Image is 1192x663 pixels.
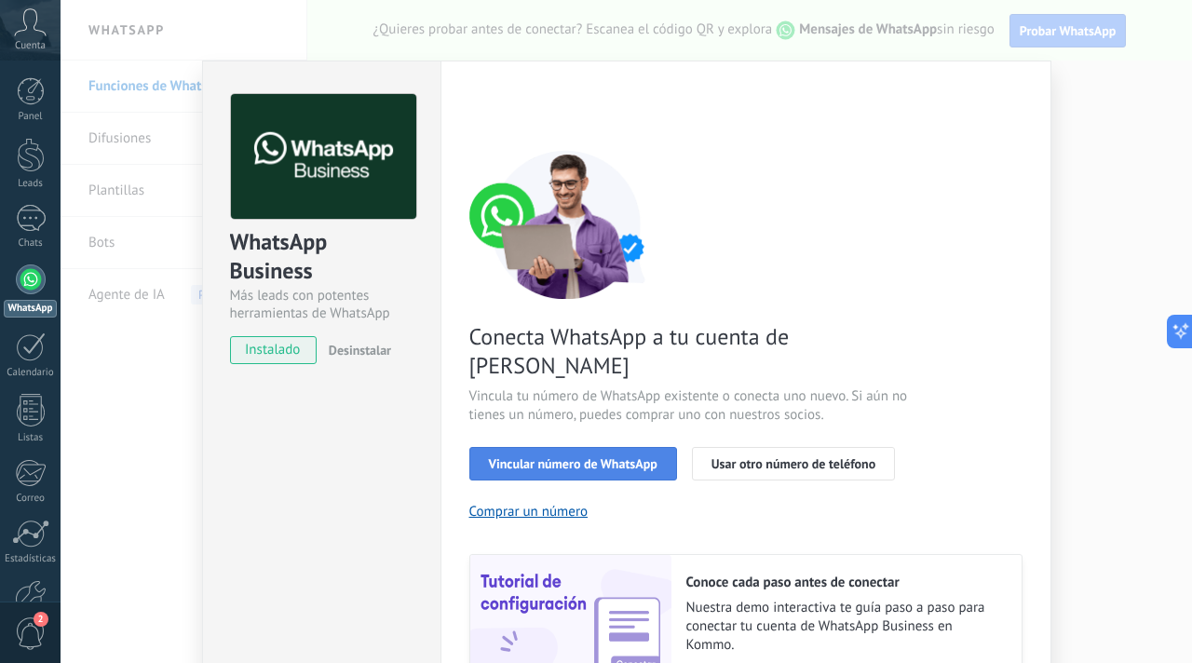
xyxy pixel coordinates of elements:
[4,432,58,444] div: Listas
[4,300,57,318] div: WhatsApp
[4,367,58,379] div: Calendario
[34,612,48,627] span: 2
[469,387,913,425] span: Vincula tu número de WhatsApp existente o conecta uno nuevo. Si aún no tienes un número, puedes c...
[4,111,58,123] div: Panel
[469,447,677,480] button: Vincular número de WhatsApp
[489,457,657,470] span: Vincular número de WhatsApp
[686,599,1003,655] span: Nuestra demo interactiva te guía paso a paso para conectar tu cuenta de WhatsApp Business en Kommo.
[230,287,413,322] div: Más leads con potentes herramientas de WhatsApp
[321,336,391,364] button: Desinstalar
[4,493,58,505] div: Correo
[231,94,416,220] img: logo_main.png
[230,227,413,287] div: WhatsApp Business
[686,574,1003,591] h2: Conoce cada paso antes de conectar
[4,178,58,190] div: Leads
[469,503,589,521] button: Comprar un número
[15,40,46,52] span: Cuenta
[469,322,913,380] span: Conecta WhatsApp a tu cuenta de [PERSON_NAME]
[4,237,58,250] div: Chats
[692,447,895,480] button: Usar otro número de teléfono
[329,342,391,359] span: Desinstalar
[231,336,316,364] span: instalado
[469,150,665,299] img: connect number
[711,457,875,470] span: Usar otro número de teléfono
[4,553,58,565] div: Estadísticas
